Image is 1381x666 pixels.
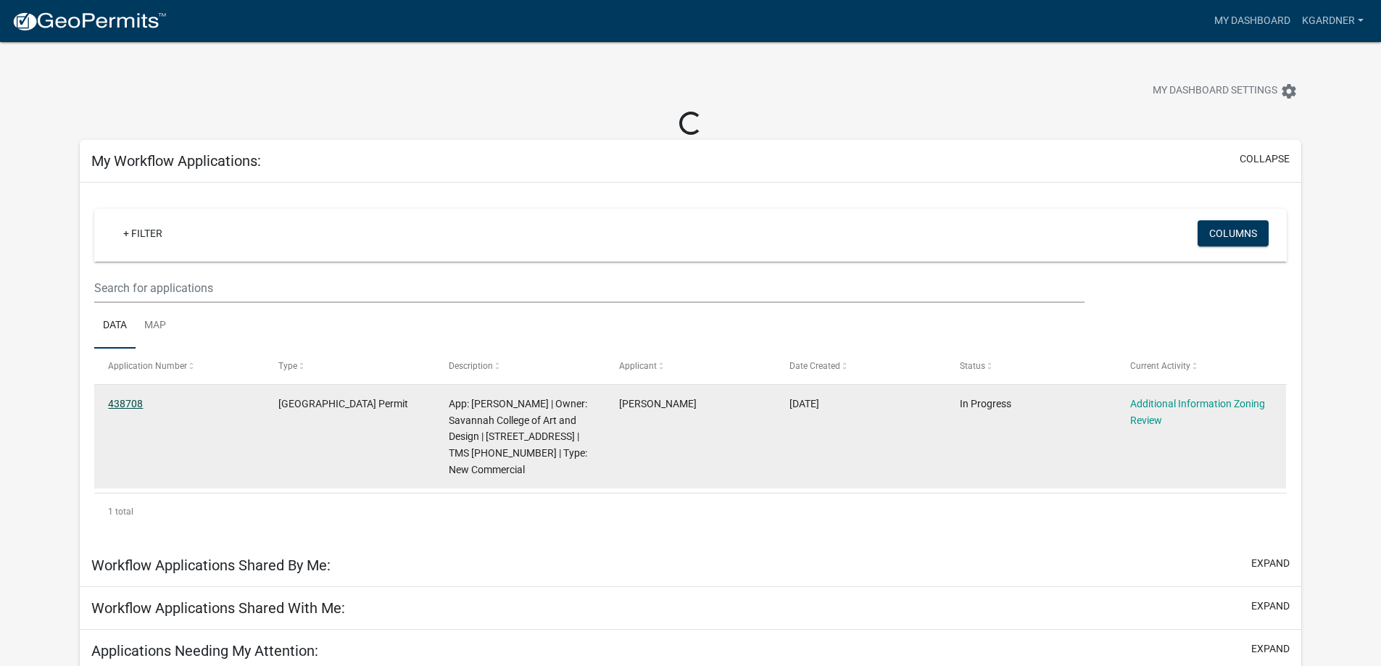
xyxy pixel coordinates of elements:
h5: My Workflow Applications: [91,152,261,170]
span: Applicant [619,361,657,371]
datatable-header-cell: Type [265,349,435,383]
span: Jasper County Building Permit [278,398,408,409]
a: Data [94,303,136,349]
h5: Workflow Applications Shared By Me: [91,557,331,574]
h5: Workflow Applications Shared With Me: [91,599,345,617]
datatable-header-cell: Status [945,349,1116,383]
a: 438708 [108,398,143,409]
h5: Applications Needing My Attention: [91,642,318,659]
span: Date Created [789,361,840,371]
div: collapse [80,183,1301,544]
span: 06/20/2025 [789,398,819,409]
span: Kailyn Gardner [619,398,697,409]
button: expand [1251,641,1290,657]
span: Type [278,361,297,371]
datatable-header-cell: Applicant [605,349,776,383]
button: expand [1251,599,1290,614]
button: collapse [1240,151,1290,167]
datatable-header-cell: Application Number [94,349,265,383]
button: expand [1251,556,1290,571]
a: My Dashboard [1208,7,1296,35]
span: Application Number [108,361,187,371]
a: Map [136,303,175,349]
span: App: Rebecca P. Lynch | Owner: Savannah College of Art and Design | 3650 Speedway Boulevard | TMS... [449,398,587,475]
span: Current Activity [1130,361,1190,371]
datatable-header-cell: Current Activity [1116,349,1286,383]
div: 1 total [94,494,1287,530]
span: Status [960,361,985,371]
a: + Filter [112,220,174,246]
datatable-header-cell: Date Created [776,349,946,383]
input: Search for applications [94,273,1084,303]
button: Columns [1198,220,1269,246]
a: kgardner [1296,7,1369,35]
a: Additional Information Zoning Review [1130,398,1265,426]
span: In Progress [960,398,1011,409]
span: Description [449,361,493,371]
span: My Dashboard Settings [1153,83,1277,100]
datatable-header-cell: Description [435,349,605,383]
i: settings [1280,83,1298,100]
button: My Dashboard Settingssettings [1141,77,1309,105]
